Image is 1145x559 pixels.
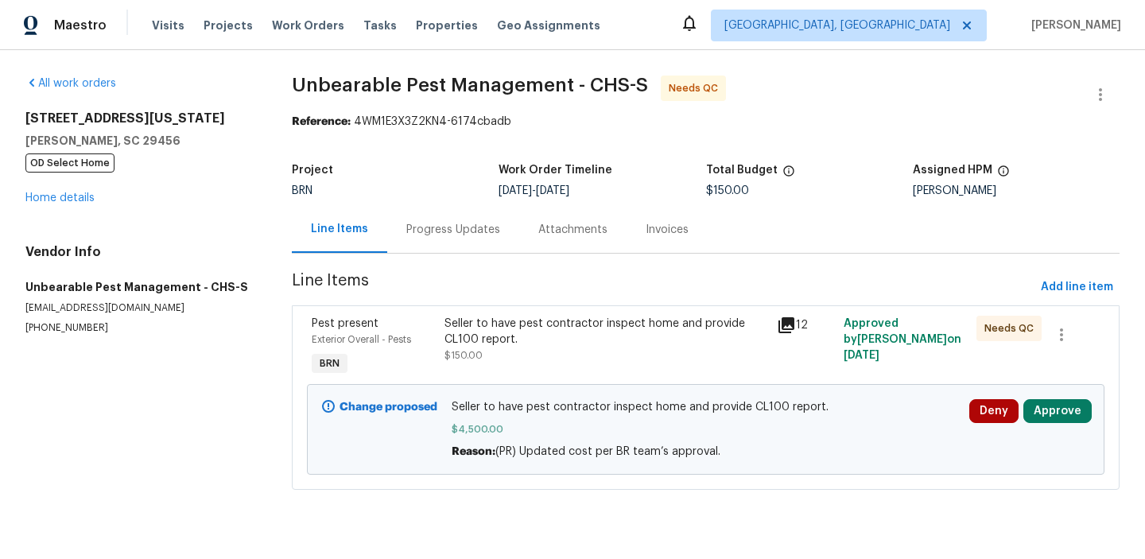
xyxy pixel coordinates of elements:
[969,399,1019,423] button: Deny
[499,185,569,196] span: -
[777,316,834,335] div: 12
[292,165,333,176] h5: Project
[416,17,478,33] span: Properties
[152,17,184,33] span: Visits
[499,185,532,196] span: [DATE]
[1023,399,1092,423] button: Approve
[25,133,254,149] h5: [PERSON_NAME], SC 29456
[538,222,607,238] div: Attachments
[646,222,689,238] div: Invoices
[706,165,778,176] h5: Total Budget
[25,192,95,204] a: Home details
[340,402,437,413] b: Change proposed
[452,421,960,437] span: $4,500.00
[292,116,351,127] b: Reference:
[536,185,569,196] span: [DATE]
[844,318,961,361] span: Approved by [PERSON_NAME] on
[292,114,1120,130] div: 4WM1E3X3Z2KN4-6174cbadb
[706,185,749,196] span: $150.00
[25,153,114,173] span: OD Select Home
[495,446,720,457] span: (PR) Updated cost per BR team’s approval.
[312,335,411,344] span: Exterior Overall - Pests
[997,165,1010,185] span: The hpm assigned to this work order.
[1025,17,1121,33] span: [PERSON_NAME]
[204,17,253,33] span: Projects
[313,355,346,371] span: BRN
[25,78,116,89] a: All work orders
[444,316,767,347] div: Seller to have pest contractor inspect home and provide CL100 report.
[913,165,992,176] h5: Assigned HPM
[312,318,378,329] span: Pest present
[406,222,500,238] div: Progress Updates
[452,399,960,415] span: Seller to have pest contractor inspect home and provide CL100 report.
[499,165,612,176] h5: Work Order Timeline
[292,76,648,95] span: Unbearable Pest Management - CHS-S
[25,279,254,295] h5: Unbearable Pest Management - CHS-S
[844,350,879,361] span: [DATE]
[311,221,368,237] div: Line Items
[984,320,1040,336] span: Needs QC
[292,273,1034,302] span: Line Items
[1034,273,1120,302] button: Add line item
[444,351,483,360] span: $150.00
[25,244,254,260] h4: Vendor Info
[452,446,495,457] span: Reason:
[25,321,254,335] p: [PHONE_NUMBER]
[54,17,107,33] span: Maestro
[724,17,950,33] span: [GEOGRAPHIC_DATA], [GEOGRAPHIC_DATA]
[913,185,1120,196] div: [PERSON_NAME]
[782,165,795,185] span: The total cost of line items that have been proposed by Opendoor. This sum includes line items th...
[25,111,254,126] h2: [STREET_ADDRESS][US_STATE]
[497,17,600,33] span: Geo Assignments
[272,17,344,33] span: Work Orders
[25,301,254,315] p: [EMAIL_ADDRESS][DOMAIN_NAME]
[292,185,312,196] span: BRN
[363,20,397,31] span: Tasks
[1041,278,1113,297] span: Add line item
[669,80,724,96] span: Needs QC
